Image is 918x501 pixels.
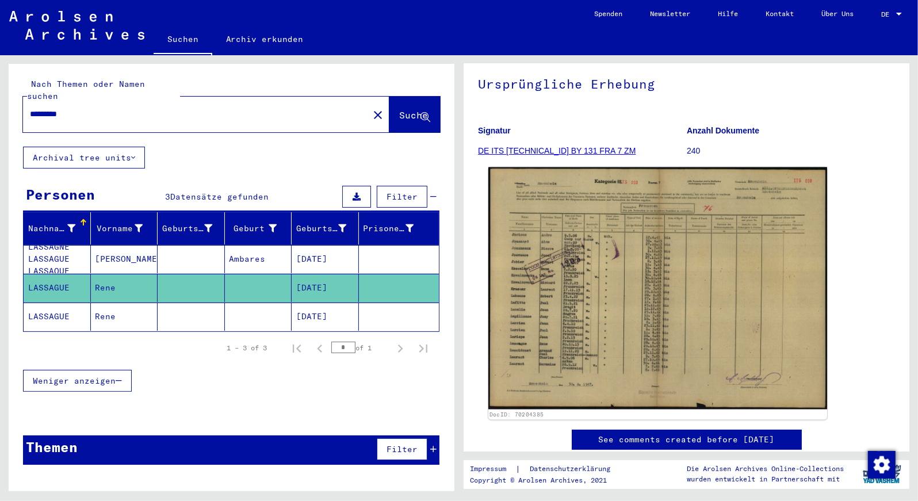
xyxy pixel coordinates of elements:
span: Datensätze gefunden [171,192,269,202]
mat-cell: Rene [91,303,158,331]
mat-icon: close [371,108,385,122]
button: Archival tree units [23,147,145,169]
mat-cell: [DATE] [292,303,359,331]
mat-header-cell: Prisoner # [359,212,439,244]
mat-cell: LASSAGUE [24,274,91,302]
div: Geburt‏ [229,223,277,235]
button: First page [285,336,308,360]
img: 001.jpg [488,167,827,410]
a: See comments created before [DATE] [599,434,775,446]
button: Previous page [308,336,331,360]
button: Filter [377,438,427,460]
div: Geburtsdatum [296,223,347,235]
div: of 1 [331,342,389,353]
div: 1 – 3 of 3 [227,343,267,353]
div: Vorname [95,223,143,235]
b: Anzahl Dokumente [687,126,759,135]
div: Themen [26,437,78,457]
a: Suchen [154,25,212,55]
a: DocID: 70204385 [489,411,544,418]
button: Filter [377,186,427,208]
mat-cell: [DATE] [292,245,359,273]
mat-cell: [DATE] [292,274,359,302]
a: DE ITS [TECHNICAL_ID] BY 131 FRA 7 ZM [478,146,636,155]
mat-cell: [PERSON_NAME] [91,245,158,273]
span: Weniger anzeigen [33,376,116,386]
h1: Ursprüngliche Erhebung [478,58,895,108]
p: Copyright © Arolsen Archives, 2021 [470,475,624,485]
img: Arolsen_neg.svg [9,11,144,40]
div: Prisoner # [364,219,429,238]
mat-header-cell: Geburtsname [158,212,225,244]
div: Personen [26,184,95,205]
div: Prisoner # [364,223,414,235]
div: Nachname [28,223,76,235]
mat-cell: Ambares [225,245,292,273]
div: Geburt‏ [229,219,292,238]
mat-header-cell: Geburtsdatum [292,212,359,244]
p: Die Arolsen Archives Online-Collections [687,464,844,474]
img: yv_logo.png [860,460,904,488]
img: Zustimmung ändern [868,451,896,479]
p: 240 [687,145,895,157]
mat-header-cell: Geburt‏ [225,212,292,244]
mat-cell: Rene [91,274,158,302]
a: Datenschutzerklärung [521,463,624,475]
div: | [470,463,624,475]
mat-cell: LASSAGUE [24,303,91,331]
span: Filter [387,192,418,202]
span: Suche [399,109,428,121]
div: Zustimmung ändern [867,450,895,478]
a: Archiv erkunden [212,25,318,53]
button: Next page [389,336,412,360]
mat-cell: LASSAGNE LASSAGUE LASSAQUE [24,245,91,273]
button: Clear [366,103,389,126]
mat-header-cell: Nachname [24,212,91,244]
span: Filter [387,444,418,454]
div: Geburtsdatum [296,219,361,238]
button: Suche [389,97,440,132]
div: Geburtsname [162,223,213,235]
div: Vorname [95,219,158,238]
button: Last page [412,336,435,360]
mat-label: Nach Themen oder Namen suchen [27,79,145,101]
div: Nachname [28,219,90,238]
button: Weniger anzeigen [23,370,132,392]
b: Signatur [478,126,511,135]
span: 3 [166,192,171,202]
mat-header-cell: Vorname [91,212,158,244]
span: DE [881,10,894,18]
a: Impressum [470,463,515,475]
div: Geburtsname [162,219,227,238]
p: wurden entwickelt in Partnerschaft mit [687,474,844,484]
